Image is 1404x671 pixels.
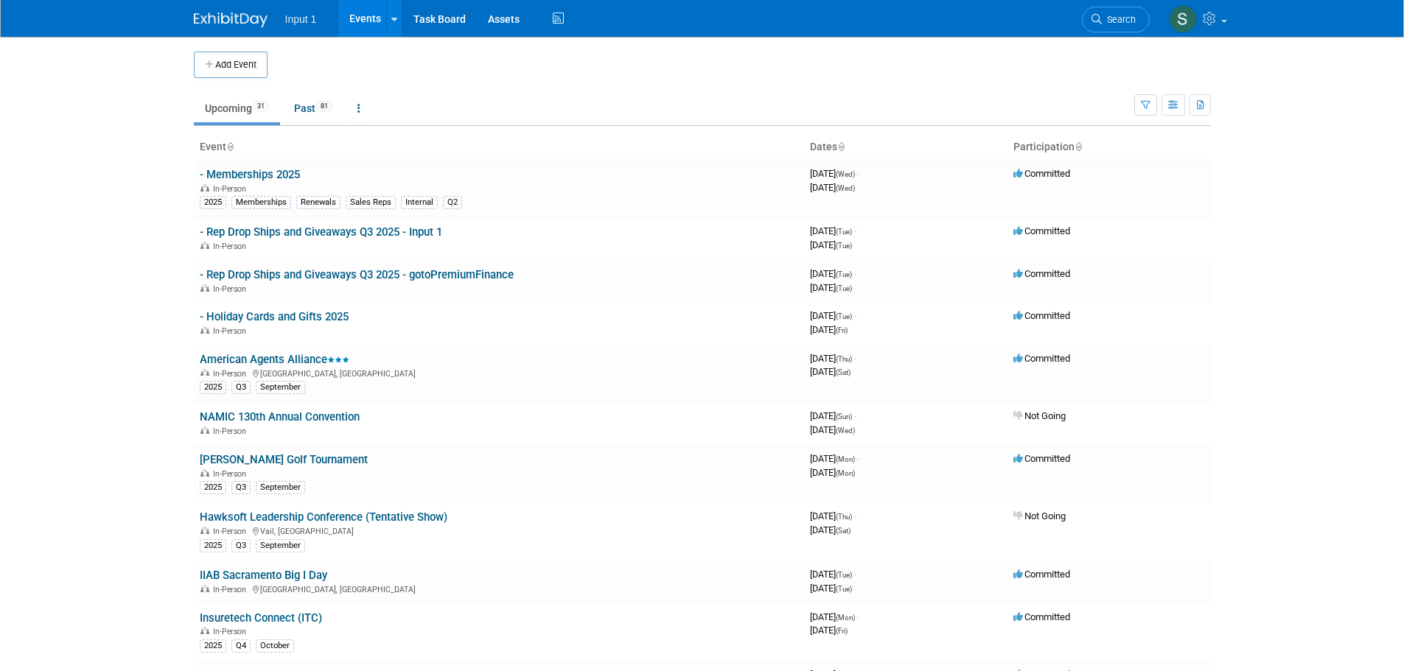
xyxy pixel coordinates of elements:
span: (Tue) [836,242,852,250]
th: Participation [1007,135,1211,160]
img: Susan Stout [1169,5,1197,33]
span: [DATE] [810,583,852,594]
div: September [256,481,305,494]
img: ExhibitDay [194,13,268,27]
span: [DATE] [810,524,851,535]
span: - [854,353,856,364]
a: - Rep Drop Ships and Giveaways Q3 2025 - Input 1 [200,225,442,239]
a: Sort by Event Name [226,141,234,152]
span: (Tue) [836,571,852,579]
span: - [854,268,856,279]
div: October [256,639,294,653]
span: [DATE] [810,611,859,622]
span: (Wed) [836,170,855,178]
span: [DATE] [810,239,852,250]
span: In-Person [213,184,251,194]
span: In-Person [213,326,251,336]
span: Committed [1013,168,1070,179]
span: [DATE] [810,410,856,421]
div: Memberships [231,196,291,209]
a: [PERSON_NAME] Golf Tournament [200,453,368,466]
div: September [256,381,305,394]
span: (Sat) [836,368,851,376]
div: [GEOGRAPHIC_DATA], [GEOGRAPHIC_DATA] [200,367,798,379]
a: American Agents Alliance [200,353,349,366]
div: Q3 [231,539,251,552]
span: In-Person [213,426,251,436]
span: Search [1102,14,1136,25]
span: - [854,310,856,321]
span: [DATE] [810,353,856,364]
div: Renewals [296,196,340,209]
span: - [854,569,856,580]
span: (Thu) [836,355,852,363]
img: In-Person Event [200,284,209,292]
span: [DATE] [810,453,859,464]
img: In-Person Event [200,369,209,376]
span: [DATE] [810,569,856,580]
a: Insuretech Connect (ITC) [200,611,322,625]
span: (Wed) [836,426,855,435]
span: [DATE] [810,424,855,435]
div: Internal [401,196,438,209]
span: [DATE] [810,510,856,521]
span: [DATE] [810,310,856,321]
span: (Wed) [836,184,855,192]
a: Past81 [283,94,343,122]
span: In-Person [213,242,251,251]
span: (Fri) [836,627,848,635]
span: [DATE] [810,282,852,293]
span: Committed [1013,268,1070,279]
div: 2025 [200,539,226,552]
span: Not Going [1013,410,1066,421]
th: Dates [804,135,1007,160]
img: In-Person Event [200,242,209,249]
a: IIAB Sacramento Big I Day [200,569,327,582]
img: In-Person Event [200,184,209,192]
span: [DATE] [810,268,856,279]
span: - [857,168,859,179]
img: In-Person Event [200,426,209,434]
span: Committed [1013,310,1070,321]
span: (Tue) [836,284,852,292]
div: 2025 [200,381,226,394]
a: Search [1082,7,1150,32]
span: In-Person [213,469,251,479]
img: In-Person Event [200,469,209,477]
img: In-Person Event [200,627,209,634]
span: (Tue) [836,312,852,320]
span: (Sat) [836,527,851,535]
span: 81 [316,101,332,112]
span: (Sun) [836,412,852,421]
span: (Mon) [836,614,855,622]
img: In-Person Event [200,585,209,592]
a: NAMIC 130th Annual Convention [200,410,360,424]
span: [DATE] [810,625,848,636]
span: Committed [1013,353,1070,364]
span: In-Person [213,585,251,594]
span: - [857,611,859,622]
span: [DATE] [810,366,851,377]
span: In-Person [213,284,251,294]
span: [DATE] [810,324,848,335]
span: (Fri) [836,326,848,334]
span: (Thu) [836,513,852,521]
button: Add Event [194,52,268,78]
span: Input 1 [285,13,317,25]
div: 2025 [200,639,226,653]
span: [DATE] [810,225,856,236]
span: (Tue) [836,228,852,236]
span: [DATE] [810,168,859,179]
a: Hawksoft Leadership Conference (Tentative Show) [200,510,447,524]
span: Committed [1013,569,1070,580]
span: (Tue) [836,585,852,593]
div: September [256,539,305,552]
div: 2025 [200,481,226,494]
span: (Mon) [836,455,855,463]
img: In-Person Event [200,527,209,534]
a: - Holiday Cards and Gifts 2025 [200,310,349,323]
a: Sort by Start Date [837,141,845,152]
div: Q3 [231,381,251,394]
span: 31 [253,101,269,112]
span: - [854,510,856,521]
